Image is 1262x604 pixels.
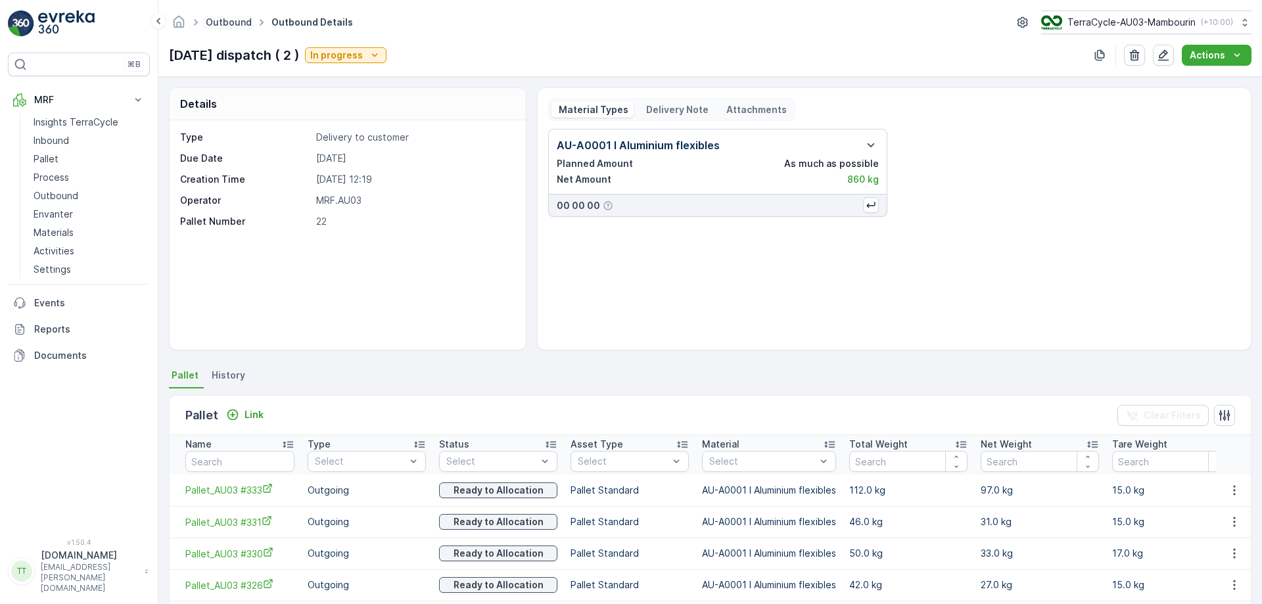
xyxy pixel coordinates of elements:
[34,323,145,336] p: Reports
[34,296,145,310] p: Events
[28,223,150,242] a: Materials
[28,187,150,205] a: Outbound
[172,20,186,31] a: Homepage
[702,484,836,497] p: AU-A0001 I Aluminium flexibles
[180,194,311,207] p: Operator
[308,578,426,592] p: Outgoing
[702,515,836,528] p: AU-A0001 I Aluminium flexibles
[8,290,150,316] a: Events
[981,484,1099,497] p: 97.0 kg
[439,514,557,530] button: Ready to Allocation
[269,16,356,29] span: Outbound Details
[849,547,968,560] p: 50.0 kg
[1201,17,1233,28] p: ( +10:00 )
[644,103,709,116] p: Delivery Note
[557,103,628,116] p: Material Types
[28,131,150,150] a: Inbound
[8,538,150,546] span: v 1.50.4
[34,349,145,362] p: Documents
[34,152,58,166] p: Pallet
[315,455,406,468] p: Select
[571,578,689,592] p: Pallet Standard
[557,137,720,153] p: AU-A0001 I Aluminium flexibles
[557,199,600,212] p: 00 00 00
[316,194,512,207] p: MRF.AU03
[28,260,150,279] a: Settings
[316,131,512,144] p: Delivery to customer
[305,47,386,63] button: In progress
[571,515,689,528] p: Pallet Standard
[1112,484,1230,497] p: 15.0 kg
[702,578,836,592] p: AU-A0001 I Aluminium flexibles
[1144,409,1201,422] p: Clear Filters
[212,369,245,382] span: History
[308,484,426,497] p: Outgoing
[245,408,264,421] p: Link
[185,483,294,497] span: Pallet_AU03 #333
[34,134,69,147] p: Inbound
[1112,438,1167,451] p: Tare Weight
[34,189,78,202] p: Outbound
[38,11,95,37] img: logo_light-DOdMpM7g.png
[308,515,426,528] p: Outgoing
[128,59,141,70] p: ⌘B
[185,515,294,529] a: Pallet_AU03 #331
[28,113,150,131] a: Insights TerraCycle
[180,131,311,144] p: Type
[702,547,836,560] p: AU-A0001 I Aluminium flexibles
[180,152,311,165] p: Due Date
[981,547,1099,560] p: 33.0 kg
[571,484,689,497] p: Pallet Standard
[454,484,544,497] p: Ready to Allocation
[34,93,124,106] p: MRF
[1182,45,1251,66] button: Actions
[571,438,623,451] p: Asset Type
[34,171,69,184] p: Process
[1112,451,1230,472] input: Search
[8,11,34,37] img: logo
[28,242,150,260] a: Activities
[439,546,557,561] button: Ready to Allocation
[180,96,217,112] p: Details
[847,173,879,186] p: 860 kg
[172,369,199,382] span: Pallet
[849,438,908,451] p: Total Weight
[185,438,212,451] p: Name
[308,547,426,560] p: Outgoing
[8,87,150,113] button: MRF
[180,173,311,186] p: Creation Time
[446,455,537,468] p: Select
[28,150,150,168] a: Pallet
[28,168,150,187] a: Process
[11,561,32,582] div: TT
[1112,578,1230,592] p: 15.0 kg
[316,215,512,228] p: 22
[185,578,294,592] span: Pallet_AU03 #326
[981,438,1032,451] p: Net Weight
[571,547,689,560] p: Pallet Standard
[8,316,150,342] a: Reports
[1041,15,1062,30] img: image_D6FFc8H.png
[34,263,71,276] p: Settings
[1041,11,1251,34] button: TerraCycle-AU03-Mambourin(+10:00)
[784,157,879,170] p: As much as possible
[316,173,512,186] p: [DATE] 12:19
[41,562,138,593] p: [EMAIL_ADDRESS][PERSON_NAME][DOMAIN_NAME]
[454,547,544,560] p: Ready to Allocation
[1067,16,1196,29] p: TerraCycle-AU03-Mambourin
[34,226,74,239] p: Materials
[185,406,218,425] p: Pallet
[310,49,363,62] p: In progress
[185,547,294,561] span: Pallet_AU03 #330
[28,205,150,223] a: Envanter
[849,451,968,472] input: Search
[849,578,968,592] p: 42.0 kg
[185,451,294,472] input: Search
[709,455,816,468] p: Select
[702,438,739,451] p: Material
[724,103,787,116] p: Attachments
[8,549,150,593] button: TT[DOMAIN_NAME][EMAIL_ADDRESS][PERSON_NAME][DOMAIN_NAME]
[221,407,269,423] button: Link
[1112,547,1230,560] p: 17.0 kg
[981,578,1099,592] p: 27.0 kg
